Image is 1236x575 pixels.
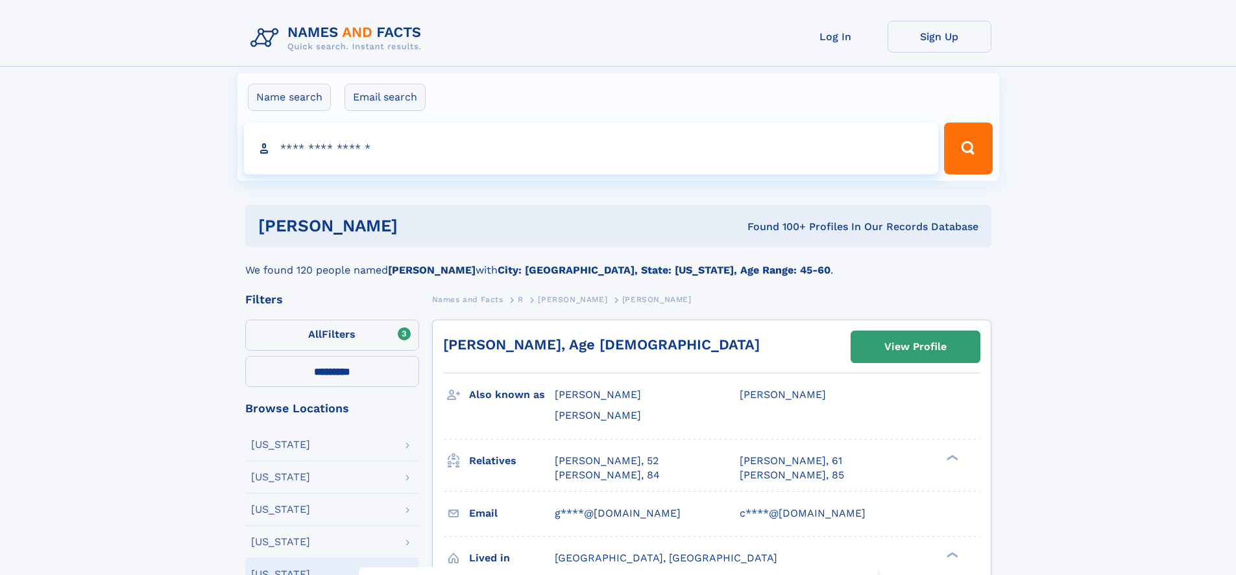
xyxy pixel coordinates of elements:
[251,440,310,450] div: [US_STATE]
[518,291,524,307] a: R
[388,264,476,276] b: [PERSON_NAME]
[308,328,322,340] span: All
[469,384,555,406] h3: Also known as
[943,453,959,462] div: ❯
[740,468,844,482] a: [PERSON_NAME], 85
[251,472,310,482] div: [US_STATE]
[555,388,641,401] span: [PERSON_NAME]
[555,454,659,468] a: [PERSON_NAME], 52
[251,504,310,515] div: [US_STATE]
[469,450,555,472] h3: Relatives
[518,295,524,304] span: R
[944,123,992,174] button: Search Button
[469,547,555,569] h3: Lived in
[622,295,692,304] span: [PERSON_NAME]
[432,291,503,307] a: Names and Facts
[258,218,573,234] h1: [PERSON_NAME]
[884,332,947,362] div: View Profile
[245,294,419,305] div: Filters
[888,21,991,53] a: Sign Up
[851,331,980,362] a: View Profile
[498,264,830,276] b: City: [GEOGRAPHIC_DATA], State: [US_STATE], Age Range: 45-60
[740,454,842,468] a: [PERSON_NAME], 61
[740,388,826,401] span: [PERSON_NAME]
[784,21,888,53] a: Log In
[572,220,978,234] div: Found 100+ Profiles In Our Records Database
[244,123,939,174] input: search input
[248,84,331,111] label: Name search
[555,552,777,564] span: [GEOGRAPHIC_DATA], [GEOGRAPHIC_DATA]
[245,320,419,351] label: Filters
[555,468,660,482] a: [PERSON_NAME], 84
[345,84,426,111] label: Email search
[245,21,432,56] img: Logo Names and Facts
[555,409,641,421] span: [PERSON_NAME]
[538,291,607,307] a: [PERSON_NAME]
[251,537,310,547] div: [US_STATE]
[943,550,959,559] div: ❯
[245,247,991,278] div: We found 120 people named with .
[245,403,419,414] div: Browse Locations
[538,295,607,304] span: [PERSON_NAME]
[469,502,555,524] h3: Email
[443,336,760,353] a: [PERSON_NAME], Age [DEMOGRAPHIC_DATA]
